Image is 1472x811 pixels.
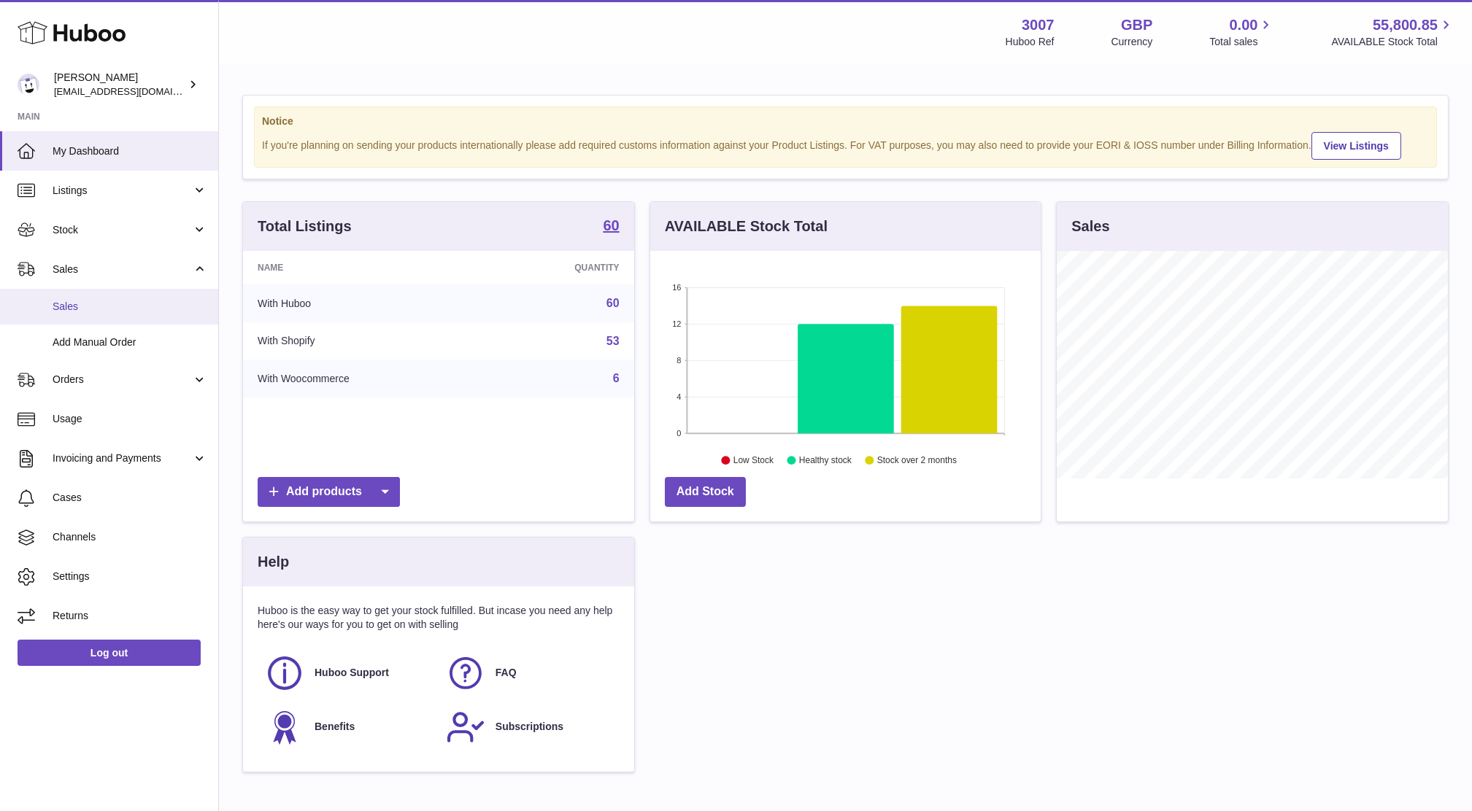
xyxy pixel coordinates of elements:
[1209,35,1274,49] span: Total sales
[665,477,746,507] a: Add Stock
[1331,15,1454,49] a: 55,800.85 AVAILABLE Stock Total
[1311,132,1401,160] a: View Listings
[243,284,485,322] td: With Huboo
[54,85,215,97] span: [EMAIL_ADDRESS][DOMAIN_NAME]
[677,429,681,438] text: 0
[677,392,681,401] text: 4
[1111,35,1153,49] div: Currency
[53,412,207,426] span: Usage
[677,356,681,365] text: 8
[672,319,681,328] text: 12
[485,251,633,284] th: Quantity
[672,283,681,292] text: 16
[315,720,355,734] span: Benefits
[1121,15,1152,35] strong: GBP
[265,653,431,693] a: Huboo Support
[18,640,201,666] a: Log out
[243,251,485,284] th: Name
[258,552,289,572] h3: Help
[53,609,207,623] span: Returns
[606,335,620,347] a: 53
[1006,35,1055,49] div: Huboo Ref
[1230,15,1258,35] span: 0.00
[53,491,207,505] span: Cases
[265,707,431,747] a: Benefits
[496,666,517,680] span: FAQ
[1071,217,1109,236] h3: Sales
[53,144,207,158] span: My Dashboard
[53,570,207,583] span: Settings
[258,604,620,632] p: Huboo is the easy way to get your stock fulfilled. But incase you need any help here's our ways f...
[53,530,207,544] span: Channels
[799,456,852,466] text: Healthy stock
[1209,15,1274,49] a: 0.00 Total sales
[54,71,185,98] div: [PERSON_NAME]
[1022,15,1055,35] strong: 3007
[1331,35,1454,49] span: AVAILABLE Stock Total
[53,263,192,276] span: Sales
[603,218,619,236] a: 60
[243,322,485,360] td: With Shopify
[877,456,957,466] text: Stock over 2 months
[53,335,207,349] span: Add Manual Order
[258,477,400,507] a: Add products
[258,217,352,236] h3: Total Listings
[262,130,1429,160] div: If you're planning on sending your products internationally please add required customs informati...
[613,372,620,384] a: 6
[262,115,1429,128] strong: Notice
[53,300,207,314] span: Sales
[53,373,192,387] span: Orders
[603,218,619,233] strong: 60
[53,451,192,465] span: Invoicing and Payments
[665,217,828,236] h3: AVAILABLE Stock Total
[53,184,192,198] span: Listings
[18,74,39,96] img: bevmay@maysama.com
[446,707,612,747] a: Subscriptions
[733,456,774,466] text: Low Stock
[446,653,612,693] a: FAQ
[53,223,192,237] span: Stock
[243,360,485,397] td: With Woocommerce
[1373,15,1438,35] span: 55,800.85
[606,297,620,309] a: 60
[315,666,389,680] span: Huboo Support
[496,720,563,734] span: Subscriptions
